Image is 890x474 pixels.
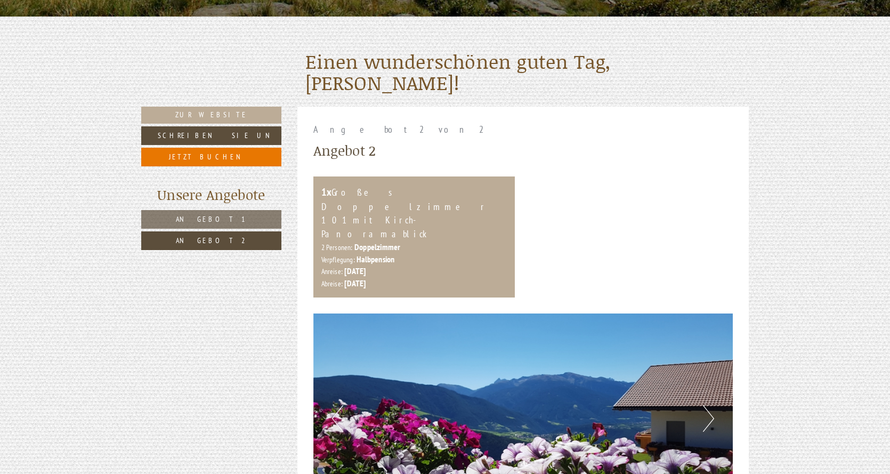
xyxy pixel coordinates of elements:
b: [DATE] [344,278,366,288]
a: Jetzt buchen [141,148,281,166]
h1: Einen wunderschönen guten Tag, [PERSON_NAME]! [305,51,741,93]
span: Angebot 1 [176,214,247,224]
small: Verpflegung: [321,255,355,264]
button: Previous [332,405,343,432]
b: Doppelzimmer [354,242,400,252]
small: Abreise: [321,279,343,288]
div: Angebot 2 [313,141,376,160]
b: Halbpension [357,254,394,264]
a: Schreiben Sie uns [141,126,281,145]
b: [DATE] [344,266,366,276]
div: Großes Doppelzimmer 101mit Kirch- Panoramablick [321,184,507,241]
b: 1x [321,185,331,199]
button: Next [703,405,714,432]
div: Unsere Angebote [141,185,281,205]
span: Angebot 2 von 2 [313,123,490,135]
small: 2 Personen: [321,243,353,252]
a: Zur Website [141,107,281,124]
span: Angebot 2 [176,236,247,245]
small: Anreise: [321,267,343,276]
